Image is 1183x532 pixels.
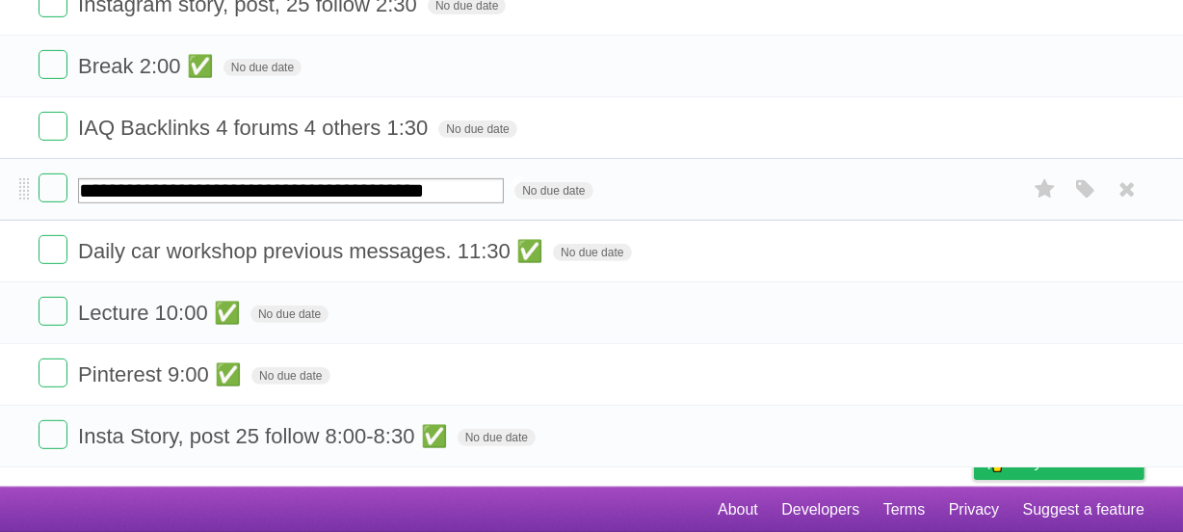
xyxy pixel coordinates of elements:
[250,306,329,323] span: No due date
[78,424,451,448] span: Insta Story, post 25 follow 8:00-8:30 ✅
[39,420,67,449] label: Done
[39,359,67,387] label: Done
[78,362,246,386] span: Pinterest 9:00 ✅
[78,54,218,78] span: Break 2:00 ✅
[514,182,592,199] span: No due date
[1027,173,1064,205] label: Star task
[949,492,999,528] a: Privacy
[39,235,67,264] label: Done
[438,120,516,138] span: No due date
[78,239,547,263] span: Daily car workshop previous messages. 11:30 ✅
[39,50,67,79] label: Done
[78,301,245,325] span: Lecture 10:00 ✅
[458,429,536,446] span: No due date
[39,173,67,202] label: Done
[781,492,859,528] a: Developers
[78,116,433,140] span: IAQ Backlinks 4 forums 4 others 1:30
[718,492,758,528] a: About
[553,244,631,261] span: No due date
[223,59,302,76] span: No due date
[251,367,329,385] span: No due date
[39,297,67,326] label: Done
[39,112,67,141] label: Done
[883,492,926,528] a: Terms
[1014,445,1135,479] span: Buy me a coffee
[1023,492,1144,528] a: Suggest a feature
